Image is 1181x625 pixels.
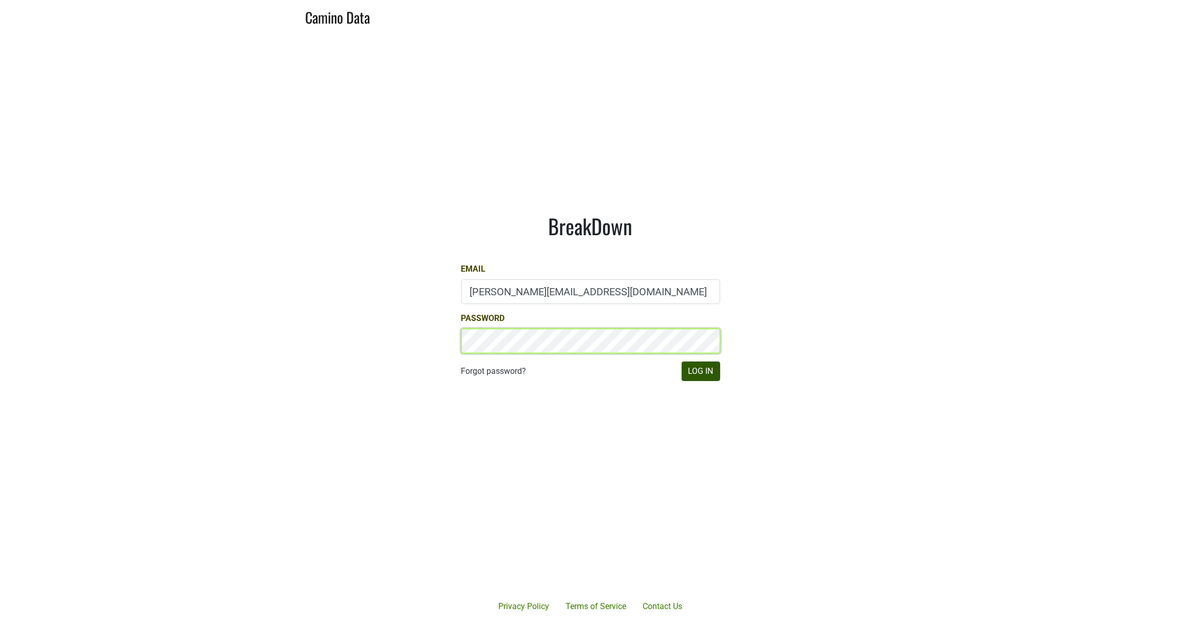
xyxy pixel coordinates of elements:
h1: BreakDown [461,214,720,238]
label: Email [461,263,486,275]
a: Terms of Service [558,596,635,617]
button: Log In [682,362,720,381]
label: Password [461,312,505,325]
a: Contact Us [635,596,691,617]
a: Forgot password? [461,365,527,377]
a: Camino Data [306,4,370,28]
a: Privacy Policy [491,596,558,617]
